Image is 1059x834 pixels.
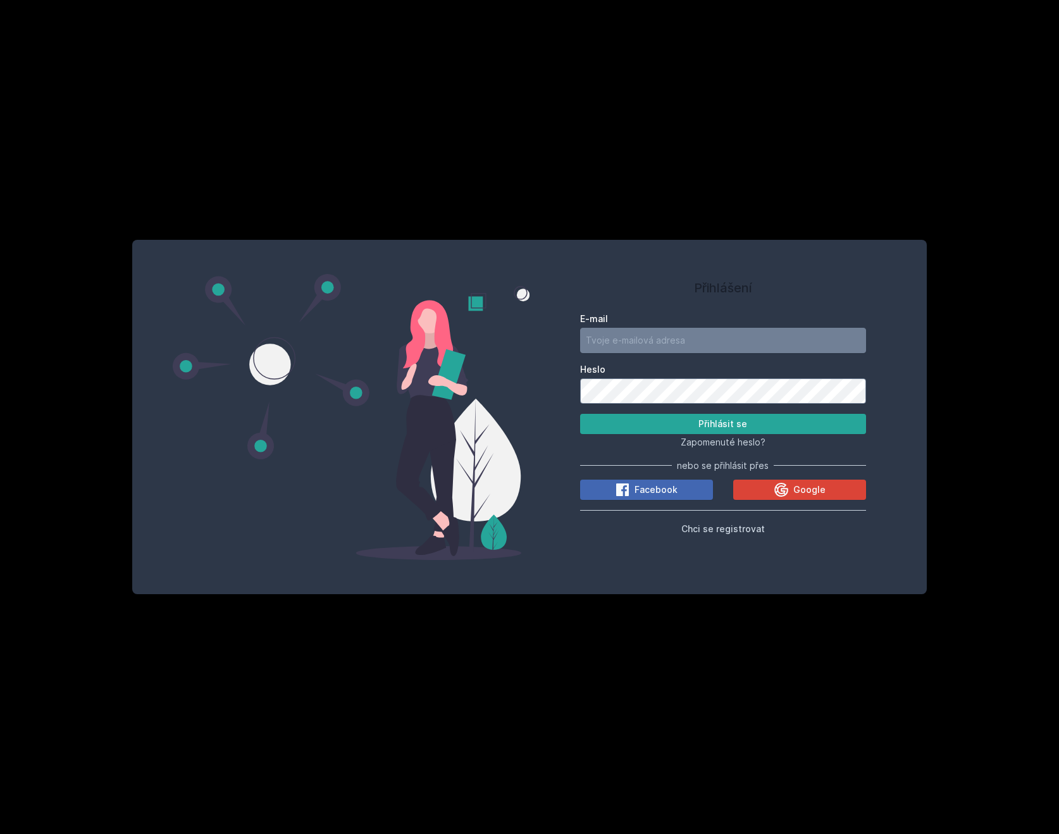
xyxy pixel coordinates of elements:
span: Google [793,483,826,496]
span: Zapomenuté heslo? [681,437,765,447]
button: Přihlásit se [580,414,866,434]
label: E-mail [580,313,866,325]
input: Tvoje e-mailová adresa [580,328,866,353]
span: Chci se registrovat [681,523,765,534]
button: Google [733,480,866,500]
button: Facebook [580,480,713,500]
button: Chci se registrovat [681,521,765,536]
span: nebo se přihlásit přes [677,459,769,472]
h1: Přihlášení [580,278,866,297]
label: Heslo [580,363,866,376]
span: Facebook [635,483,678,496]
